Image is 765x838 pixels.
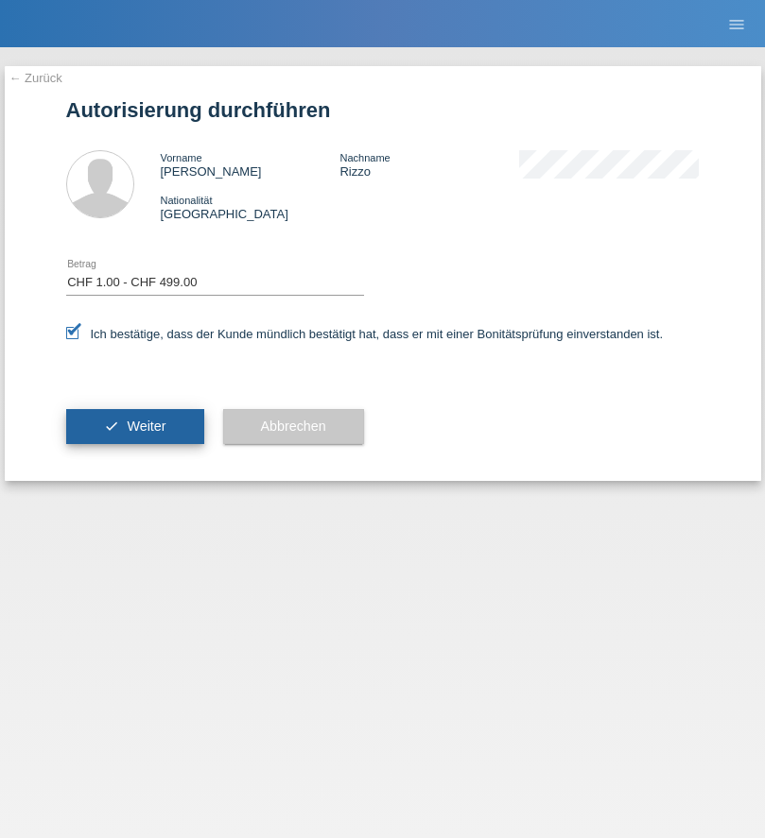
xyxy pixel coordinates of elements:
i: menu [727,15,746,34]
span: Weiter [127,419,165,434]
div: Rizzo [339,150,519,179]
a: ← Zurück [9,71,62,85]
span: Nachname [339,152,390,163]
a: menu [718,18,756,29]
button: Abbrechen [223,409,364,445]
span: Vorname [161,152,202,163]
button: check Weiter [66,409,204,445]
i: check [104,419,119,434]
div: [GEOGRAPHIC_DATA] [161,193,340,221]
span: Abbrechen [261,419,326,434]
h1: Autorisierung durchführen [66,98,700,122]
div: [PERSON_NAME] [161,150,340,179]
span: Nationalität [161,195,213,206]
label: Ich bestätige, dass der Kunde mündlich bestätigt hat, dass er mit einer Bonitätsprüfung einversta... [66,327,664,341]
